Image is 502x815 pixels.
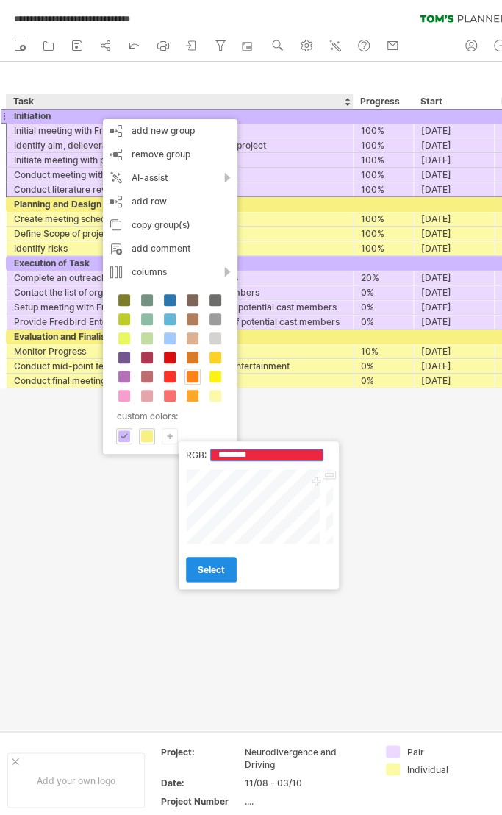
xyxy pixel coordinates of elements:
div: Initiation [14,109,345,123]
div: 100% [361,212,406,226]
div: Date: [161,776,242,789]
div: add comment [103,237,237,260]
div: Create meeting schedule with project partner [14,212,345,226]
div: .... [245,794,368,807]
div: columns [103,260,237,284]
div: [DATE] [421,241,487,255]
a: select [186,557,237,583]
div: Pair [407,745,487,758]
div: [DATE] [421,124,487,138]
div: add new group [103,119,237,143]
div: [DATE] [421,315,487,329]
div: 0% [361,315,406,329]
div: Provide Fredbird Entertainment with a finalised list of potential cast members [14,315,345,329]
div: [DATE] [421,212,487,226]
div: Project Number [161,794,242,807]
div: 100% [361,168,406,182]
div: [DATE] [421,300,487,314]
div: Initiate meeting with project partner [14,153,345,167]
div: Monitor Progress [14,344,345,358]
div: [DATE] [421,344,487,358]
div: 100% [361,241,406,255]
div: 10% [361,344,406,358]
div: Add your own logo [7,752,145,808]
div: [DATE] [421,285,487,299]
div: Execution of Task [14,256,345,270]
div: 100% [361,182,406,196]
div: add row [103,190,237,213]
div: Start [420,94,486,109]
div: Planning and Design [14,197,345,211]
div: 11/08 - 03/10 [245,776,368,789]
div: [DATE] [421,374,487,388]
div: 100% [361,124,406,138]
div: Identify aim, delieverable and expected outcomes of project [14,138,345,152]
div: Task [13,94,345,109]
span: select [198,564,225,575]
span: remove group [132,149,190,160]
div: Complete an outreach list of community organisations [14,271,345,285]
div: Contact the list of organisations for potential cast members [14,285,345,299]
div: 100% [361,153,406,167]
div: Conduct literature review [14,182,345,196]
div: [DATE] [421,359,487,373]
div: custom colors: [110,406,226,426]
div: Conduct mid-point feedback session with Fredbird Entertainment [14,359,345,373]
div: Identify risks [14,241,345,255]
div: 0% [361,285,406,299]
div: 20% [361,271,406,285]
div: [DATE] [421,153,487,167]
div: 0% [361,359,406,373]
div: AI-assist [103,166,237,190]
div: + [162,429,177,443]
div: Conduct meeting with placement supervisor [14,168,345,182]
div: Conduct final meeting with Fredbird Entertainment [14,374,345,388]
div: Define Scope of project [14,227,345,241]
div: [DATE] [421,168,487,182]
div: 100% [361,138,406,152]
div: 0% [361,300,406,314]
div: [DATE] [421,138,487,152]
div: [DATE] [421,182,487,196]
div: [DATE] [421,227,487,241]
div: Setup meeting with Fredbird Entertainment to review potential cast members [14,300,345,314]
div: [DATE] [421,271,487,285]
div: Progress [360,94,405,109]
label: RGB: [186,449,207,460]
div: Project: [161,745,242,758]
div: copy group(s) [103,213,237,237]
div: Evaluation and Finalisation of Project [14,330,345,344]
div: Neurodivergence and Driving [245,745,368,770]
div: 100% [361,227,406,241]
div: Individual [407,763,487,775]
div: 0% [361,374,406,388]
div: Initial meeting with Fredbird Entertainment [14,124,345,138]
